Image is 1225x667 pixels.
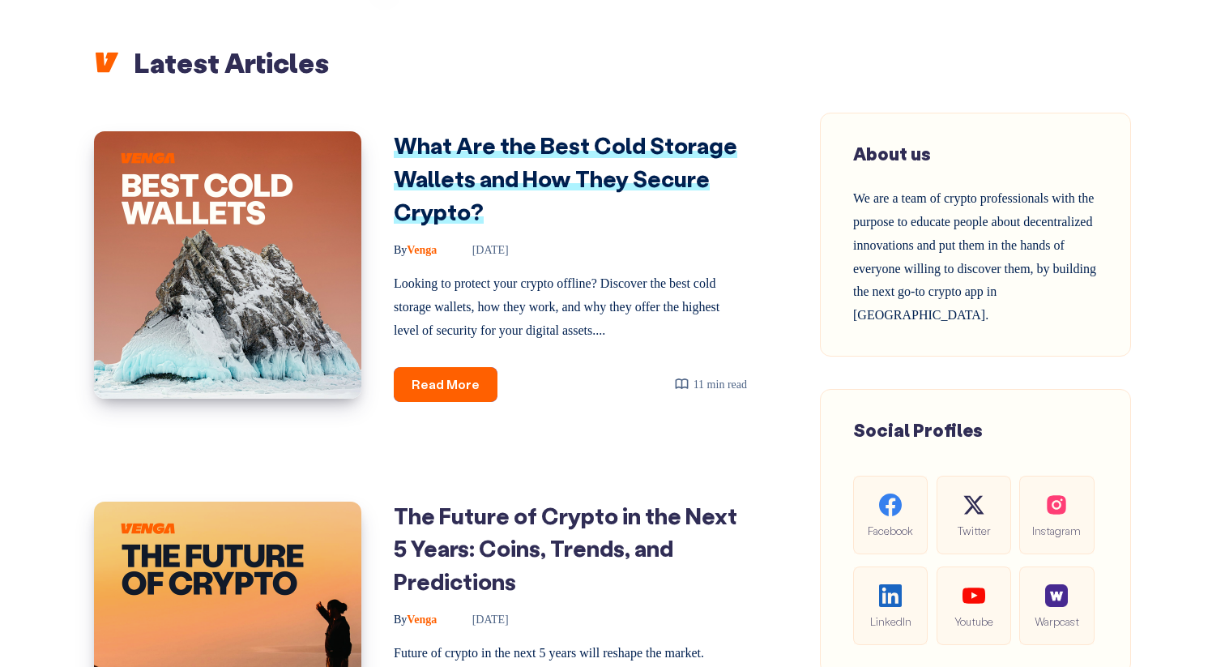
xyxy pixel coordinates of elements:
[394,244,407,256] span: By
[853,567,928,645] a: LinkedIn
[950,612,998,631] span: Youtube
[879,584,902,607] img: social-linkedin.be646fe421ccab3a2ad91cb58bdc9694.svg
[1019,567,1094,645] a: Warpcast
[394,614,440,626] a: ByVenga
[394,130,737,225] a: What Are the Best Cold Storage Wallets and How They Secure Crypto?
[853,476,928,554] a: Facebook
[1032,521,1081,540] span: Instagram
[674,374,747,395] div: 11 min read
[853,191,1096,322] span: We are a team of crypto professionals with the purpose to educate people about decentralized inno...
[866,521,915,540] span: Facebook
[94,131,361,399] img: Image of: What Are the Best Cold Storage Wallets and How They Secure Crypto?
[450,614,509,626] time: [DATE]
[94,45,1131,80] h2: Latest Articles
[394,244,437,256] span: Venga
[1019,476,1094,554] a: Instagram
[1032,612,1081,631] span: Warpcast
[450,244,509,256] time: [DATE]
[853,418,983,442] span: Social Profiles
[937,567,1011,645] a: Youtube
[394,614,437,626] span: Venga
[394,272,747,342] p: Looking to protect your crypto offline? Discover the best cold storage wallets, how they work, an...
[1045,584,1068,607] img: social-warpcast.e8a23a7ed3178af0345123c41633f860.png
[962,584,985,607] img: social-youtube.99db9aba05279f803f3e7a4a838dfb6c.svg
[937,476,1011,554] a: Twitter
[394,244,440,256] a: ByVenga
[950,521,998,540] span: Twitter
[866,612,915,631] span: LinkedIn
[394,367,497,402] a: Read More
[394,501,737,596] a: The Future of Crypto in the Next 5 Years: Coins, Trends, and Predictions
[394,614,407,626] span: By
[853,142,931,165] span: About us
